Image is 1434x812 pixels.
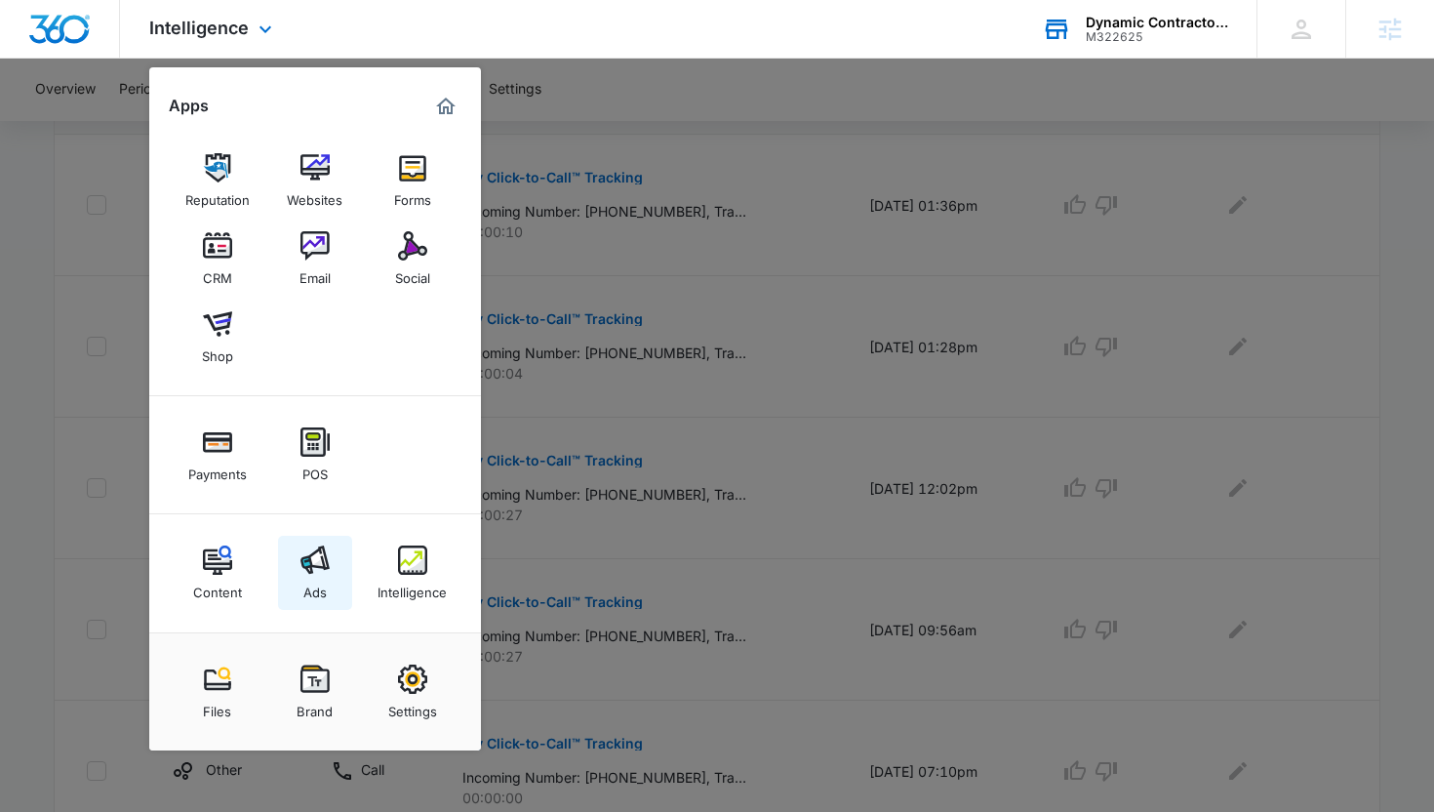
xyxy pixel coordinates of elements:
[302,457,328,482] div: POS
[185,183,250,208] div: Reputation
[278,536,352,610] a: Ads
[376,536,450,610] a: Intelligence
[169,97,209,115] h2: Apps
[180,418,255,492] a: Payments
[430,91,461,122] a: Marketing 360® Dashboard
[180,300,255,374] a: Shop
[180,143,255,218] a: Reputation
[297,694,333,719] div: Brand
[278,143,352,218] a: Websites
[376,143,450,218] a: Forms
[287,183,342,208] div: Websites
[1086,15,1228,30] div: account name
[278,418,352,492] a: POS
[203,261,232,286] div: CRM
[303,575,327,600] div: Ads
[394,183,431,208] div: Forms
[299,261,331,286] div: Email
[149,18,249,38] span: Intelligence
[180,222,255,296] a: CRM
[180,536,255,610] a: Content
[388,694,437,719] div: Settings
[193,575,242,600] div: Content
[1086,30,1228,44] div: account id
[278,222,352,296] a: Email
[378,575,447,600] div: Intelligence
[395,261,430,286] div: Social
[180,655,255,729] a: Files
[203,694,231,719] div: Files
[202,339,233,364] div: Shop
[376,222,450,296] a: Social
[278,655,352,729] a: Brand
[376,655,450,729] a: Settings
[188,457,247,482] div: Payments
